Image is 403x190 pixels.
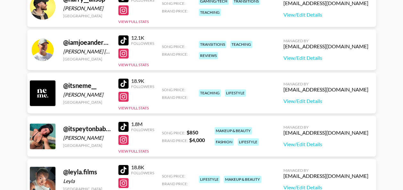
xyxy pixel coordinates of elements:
div: [PERSON_NAME] [PERSON_NAME] [63,48,111,55]
div: [EMAIL_ADDRESS][DOMAIN_NAME] [283,86,368,93]
div: lifestyle [238,138,259,146]
span: Brand Price: [162,52,188,57]
span: Brand Price: [162,95,188,100]
div: Managed By [283,38,368,43]
div: Followers [131,170,154,175]
div: [EMAIL_ADDRESS][DOMAIN_NAME] [283,130,368,136]
div: Leyla [63,178,111,184]
a: View/Edit Details [283,12,368,18]
span: Brand Price: [162,181,188,186]
div: [EMAIL_ADDRESS][DOMAIN_NAME] [283,43,368,50]
span: Song Price: [162,44,185,49]
span: Song Price: [162,174,185,178]
div: Followers [131,84,154,89]
span: Song Price: [162,1,185,6]
div: transitions [199,41,226,48]
a: View/Edit Details [283,98,368,104]
div: 18.8K [131,164,154,170]
div: [PERSON_NAME] [63,5,111,12]
div: makeup & beauty [214,127,252,134]
span: Song Price: [162,87,185,92]
div: [PERSON_NAME] [63,91,111,98]
div: 1.8M [131,121,154,127]
a: View/Edit Details [283,141,368,147]
div: makeup & beauty [224,176,261,183]
span: Brand Price: [162,9,188,13]
span: Brand Price: [162,138,188,143]
div: lifestyle [199,176,220,183]
button: View Full Stats [118,106,149,110]
button: View Full Stats [118,19,149,24]
div: [GEOGRAPHIC_DATA] [63,143,111,148]
strong: $ 850 [187,129,198,135]
a: View/Edit Details [283,55,368,61]
div: 18.9K [131,78,154,84]
div: [GEOGRAPHIC_DATA] [63,57,111,61]
div: Followers [131,127,154,132]
div: teaching [199,89,221,97]
div: teaching [230,41,252,48]
div: [GEOGRAPHIC_DATA] [63,13,111,18]
div: @ itspeytonbabyy [63,125,111,133]
div: teaching [199,9,221,16]
div: Managed By [283,168,368,173]
span: Song Price: [162,131,185,135]
button: View Full Stats [118,62,149,67]
div: 12.1K [131,35,154,41]
div: Managed By [283,82,368,86]
strong: $ 4,000 [189,137,205,143]
div: [GEOGRAPHIC_DATA] [63,100,111,105]
div: [EMAIL_ADDRESS][DOMAIN_NAME] [283,173,368,179]
div: lifestyle [225,89,246,97]
div: fashion [214,138,234,146]
div: @ itsneme__ [63,82,111,90]
div: reviews [199,52,218,59]
div: @ leyla.films [63,168,111,176]
button: View Full Stats [118,149,149,154]
div: Managed By [283,125,368,130]
div: [PERSON_NAME] [63,135,111,141]
div: Followers [131,41,154,46]
div: @ iamjoeanderson [63,38,111,46]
